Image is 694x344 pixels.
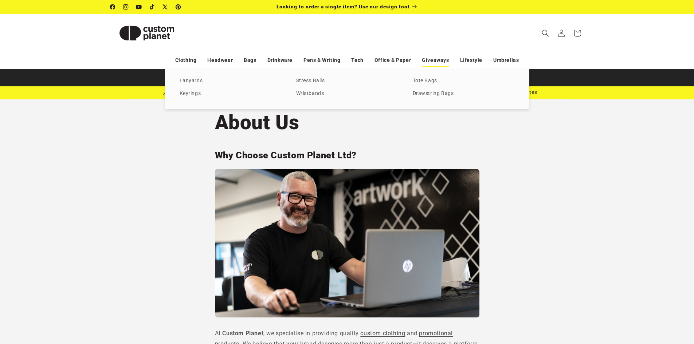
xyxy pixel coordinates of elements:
[110,17,183,50] img: Custom Planet
[107,14,186,52] a: Custom Planet
[351,54,363,67] a: Tech
[222,330,263,337] strong: Custom Planet
[207,54,233,67] a: Headwear
[215,110,479,135] h1: About Us
[460,54,482,67] a: Lifestyle
[360,330,405,337] a: custom clothing
[296,89,398,99] a: Wristbands
[572,265,694,344] iframe: Chat Widget
[175,54,197,67] a: Clothing
[537,25,553,41] summary: Search
[215,150,479,161] h2: Why Choose Custom Planet Ltd?
[180,89,282,99] a: Keyrings
[267,54,293,67] a: Drinkware
[413,89,515,99] a: Drawstring Bags
[493,54,519,67] a: Umbrellas
[413,76,515,86] a: Tote Bags
[180,76,282,86] a: Lanyards
[296,76,398,86] a: Stress Balls
[303,54,340,67] a: Pens & Writing
[277,4,409,9] span: Looking to order a single item? Use our design tool
[422,54,449,67] a: Giveaways
[375,54,411,67] a: Office & Paper
[244,54,256,67] a: Bags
